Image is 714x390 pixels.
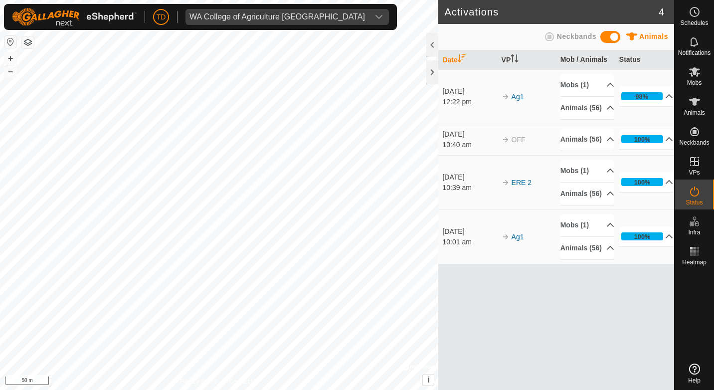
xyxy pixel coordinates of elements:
span: VPs [689,170,700,176]
div: [DATE] [442,172,497,183]
button: + [4,52,16,64]
span: Animals [639,32,668,40]
div: dropdown trigger [369,9,389,25]
div: 12:22 pm [442,97,497,107]
span: Notifications [678,50,711,56]
div: [DATE] [442,129,497,140]
th: VP [498,50,556,70]
span: Help [688,378,701,384]
div: 10:39 am [442,183,497,193]
div: [DATE] [442,86,497,97]
span: WA College of Agriculture Denmark [185,9,369,25]
span: Heatmap [682,259,707,265]
span: i [427,376,429,384]
div: [DATE] [442,226,497,237]
img: arrow [502,93,510,101]
button: Map Layers [22,36,34,48]
div: WA College of Agriculture [GEOGRAPHIC_DATA] [189,13,365,21]
p-accordion-header: Mobs (1) [560,74,615,96]
span: Neckbands [679,140,709,146]
p-accordion-header: 100% [619,129,674,149]
a: Help [675,360,714,388]
p-accordion-header: Animals (56) [560,128,615,151]
button: Reset Map [4,36,16,48]
div: 100% [621,178,664,186]
p-sorticon: Activate to sort [458,56,466,64]
a: Privacy Policy [180,377,217,386]
div: 100% [634,232,651,241]
span: Infra [688,229,700,235]
span: Neckbands [557,32,596,40]
h2: Activations [444,6,658,18]
th: Mob / Animals [556,50,615,70]
button: – [4,65,16,77]
a: Contact Us [229,377,258,386]
p-accordion-header: Animals (56) [560,97,615,119]
div: 98% [621,92,664,100]
th: Date [438,50,497,70]
button: i [423,375,434,386]
div: 100% [634,178,651,187]
div: 98% [635,92,648,101]
a: Ag1 [512,233,524,241]
p-accordion-header: Mobs (1) [560,214,615,236]
div: 100% [621,232,664,240]
th: Status [615,50,674,70]
div: 100% [634,135,651,144]
p-accordion-header: Animals (56) [560,237,615,259]
span: Schedules [680,20,708,26]
div: 10:01 am [442,237,497,247]
p-accordion-header: 100% [619,172,674,192]
span: 4 [659,4,664,19]
span: Mobs [687,80,702,86]
p-accordion-header: Mobs (1) [560,160,615,182]
a: ERE 2 [512,179,532,187]
p-accordion-header: 100% [619,226,674,246]
img: arrow [502,136,510,144]
div: 100% [621,135,664,143]
img: Gallagher Logo [12,8,137,26]
p-accordion-header: 98% [619,86,674,106]
span: Status [686,199,703,205]
span: Animals [684,110,705,116]
img: arrow [502,179,510,187]
p-accordion-header: Animals (56) [560,183,615,205]
a: Ag1 [512,93,524,101]
span: TD [157,12,166,22]
span: OFF [512,136,526,144]
img: arrow [502,233,510,241]
div: 10:40 am [442,140,497,150]
p-sorticon: Activate to sort [511,56,519,64]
